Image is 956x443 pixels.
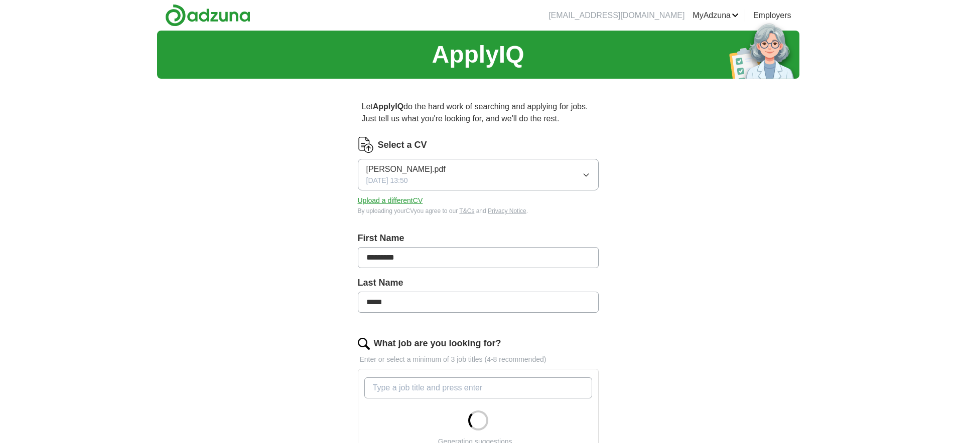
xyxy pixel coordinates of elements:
input: Type a job title and press enter [364,377,592,398]
img: Adzuna logo [165,4,250,27]
strong: ApplyIQ [373,102,403,111]
p: Let do the hard work of searching and applying for jobs. Just tell us what you're looking for, an... [358,97,599,129]
a: Employers [753,10,791,22]
li: [EMAIL_ADDRESS][DOMAIN_NAME] [549,10,685,22]
a: MyAdzuna [693,10,739,22]
a: Privacy Notice [488,207,526,214]
a: T&Cs [459,207,474,214]
img: CV Icon [358,137,374,153]
div: By uploading your CV you agree to our and . [358,206,599,215]
label: What job are you looking for? [374,337,501,350]
span: [PERSON_NAME].pdf [366,163,446,175]
p: Enter or select a minimum of 3 job titles (4-8 recommended) [358,354,599,365]
button: Upload a differentCV [358,195,423,206]
button: [PERSON_NAME].pdf[DATE] 13:50 [358,159,599,190]
span: [DATE] 13:50 [366,175,408,186]
img: search.png [358,338,370,350]
label: First Name [358,232,599,245]
label: Select a CV [378,138,427,152]
h1: ApplyIQ [432,37,524,73]
label: Last Name [358,276,599,290]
